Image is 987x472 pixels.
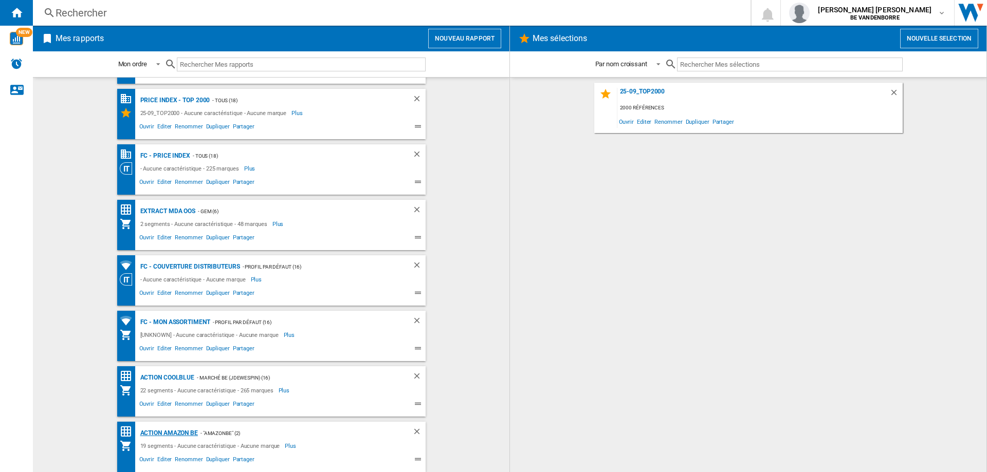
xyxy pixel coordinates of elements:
span: Renommer [173,177,204,190]
div: Matrice des prix [120,370,138,383]
span: Partager [231,288,256,300]
div: Mon ordre [118,60,147,68]
div: - Profil par défaut (16) [210,316,392,329]
div: Par nom croissant [595,60,647,68]
span: Plus [244,162,257,175]
div: Supprimer [412,149,426,162]
div: Base 100 [120,92,138,105]
div: - "AMAZONbe" (2) [198,427,392,440]
div: Supprimer [412,94,426,107]
div: Action Amazon BE [138,427,198,440]
span: Ouvrir [138,177,156,190]
span: Editer [635,115,653,128]
div: Rechercher [56,6,724,20]
span: Partager [231,177,256,190]
div: - TOUS (18) [190,149,392,162]
div: 25-09_TOP2000 [617,88,889,102]
img: alerts-logo.svg [10,58,23,70]
span: Plus [272,218,285,230]
span: Renommer [173,399,204,411]
span: Plus [251,273,264,286]
span: Plus [279,384,291,397]
span: Ouvrir [138,233,156,245]
div: 25-09_TOP2000 - Aucune caractéristique - Aucune marque [138,107,292,119]
div: Mon assortiment [120,440,138,452]
div: - Marché BE (jdewespin) (16) [194,371,391,384]
span: Editer [156,344,173,356]
input: Rechercher Mes sélections [677,58,903,71]
span: Editer [156,233,173,245]
div: Supprimer [412,316,426,329]
b: BE VANDENBORRE [850,14,900,21]
span: Dupliquer [205,455,231,467]
span: Dupliquer [205,399,231,411]
span: Ouvrir [138,399,156,411]
div: 22 segments - Aucune caractéristique - 265 marques [138,384,279,397]
div: Supprimer [412,427,426,440]
span: Ouvrir [138,288,156,300]
div: - TOUS (18) [210,94,391,107]
div: Mon assortiment [120,329,138,341]
div: [UNKNOWN] - Aucune caractéristique - Aucune marque [138,329,284,341]
div: 19 segments - Aucune caractéristique - Aucune marque [138,440,285,452]
span: Ouvrir [138,455,156,467]
div: Base 100 [120,148,138,161]
div: FC - PRICE INDEX [138,149,190,162]
img: wise-card.svg [10,32,23,45]
span: Plus [291,107,304,119]
span: Dupliquer [684,115,711,128]
span: Dupliquer [205,233,231,245]
div: Matrice des prix [120,425,138,438]
span: Dupliquer [205,177,231,190]
div: - Profil par défaut (16) [240,260,392,273]
span: Partager [231,344,256,356]
div: 2000 références [617,102,903,115]
h2: Mes sélections [531,29,589,48]
span: Editer [156,122,173,134]
div: Mon assortiment [120,218,138,230]
div: Supprimer [412,371,426,384]
div: Matrice des prix [120,203,138,216]
div: Vision Catégorie [120,273,138,286]
div: Action Coolblue [138,371,195,384]
span: Renommer [173,288,204,300]
span: Editer [156,177,173,190]
div: Extract MDA OOS [138,205,196,218]
h2: Mes rapports [53,29,106,48]
span: Ouvrir [138,122,156,134]
span: Editer [156,455,173,467]
div: Supprimer [412,205,426,218]
button: Nouvelle selection [900,29,978,48]
span: Dupliquer [205,344,231,356]
div: FC - Couverture distributeurs [138,260,240,273]
div: Supprimer [412,260,426,273]
span: Renommer [173,344,204,356]
span: Editer [156,288,173,300]
div: Supprimer [889,88,903,102]
div: Vision Catégorie [120,162,138,175]
span: Dupliquer [205,288,231,300]
div: FC - Mon assortiment [138,316,210,329]
div: - Aucune caractéristique - 225 marques [138,162,244,175]
span: NEW [16,28,32,37]
span: Plus [285,440,298,452]
button: Nouveau rapport [428,29,501,48]
span: Renommer [653,115,684,128]
span: Partager [231,233,256,245]
span: Partager [231,455,256,467]
div: - Aucune caractéristique - Aucune marque [138,273,251,286]
span: Partager [711,115,736,128]
span: Renommer [173,233,204,245]
span: Partager [231,122,256,134]
div: Couverture des distributeurs [120,259,138,272]
span: Renommer [173,455,204,467]
span: Partager [231,399,256,411]
span: Ouvrir [617,115,635,128]
span: [PERSON_NAME] [PERSON_NAME] [818,5,931,15]
span: Renommer [173,122,204,134]
input: Rechercher Mes rapports [177,58,426,71]
div: Couverture des distributeurs [120,314,138,327]
span: Editer [156,399,173,411]
img: profile.jpg [789,3,810,23]
span: Plus [284,329,297,341]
